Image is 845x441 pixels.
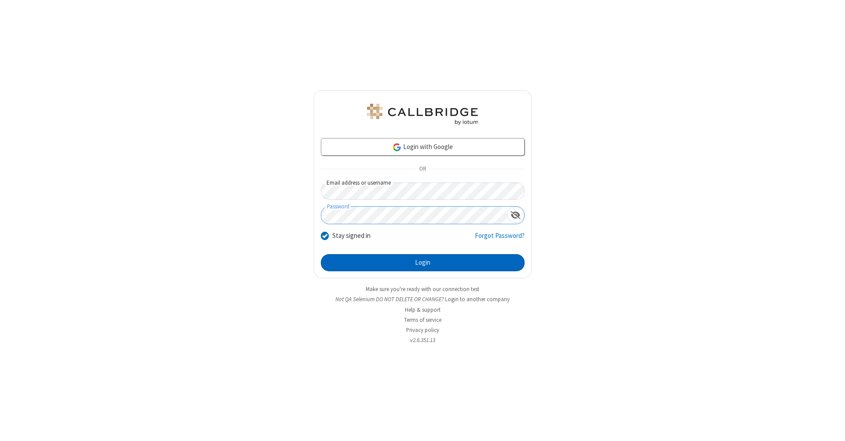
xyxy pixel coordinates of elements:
[321,182,525,200] input: Email address or username
[392,142,402,152] img: google-icon.png
[405,306,441,313] a: Help & support
[314,295,532,303] li: Not QA Selenium DO NOT DELETE OR CHANGE?
[404,316,441,324] a: Terms of service
[314,336,532,344] li: v2.6.351.13
[445,295,510,303] button: Login to another company
[321,207,507,224] input: Password
[475,231,525,248] a: Forgot Password?
[406,326,439,334] a: Privacy policy
[332,231,371,241] label: Stay signed in
[365,104,480,125] img: QA Selenium DO NOT DELETE OR CHANGE
[321,138,525,156] a: Login with Google
[415,163,430,175] span: OR
[507,207,524,223] div: Show password
[321,254,525,272] button: Login
[366,285,479,293] a: Make sure you're ready with our connection test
